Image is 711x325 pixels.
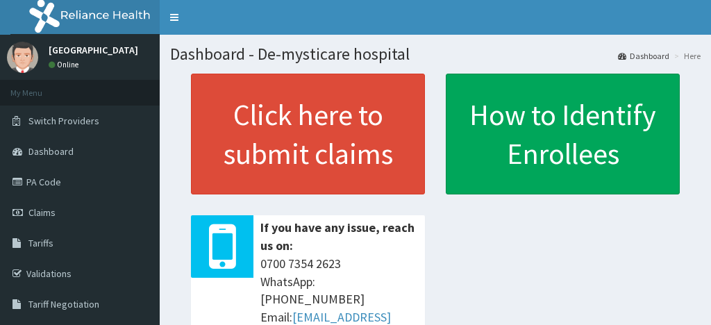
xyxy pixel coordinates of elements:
span: Switch Providers [28,115,99,127]
p: [GEOGRAPHIC_DATA] [49,45,138,55]
li: Here [671,50,701,62]
span: Dashboard [28,145,74,158]
a: How to Identify Enrollees [446,74,680,194]
span: Claims [28,206,56,219]
a: Click here to submit claims [191,74,425,194]
a: Dashboard [618,50,669,62]
a: Online [49,60,82,69]
span: Tariffs [28,237,53,249]
span: Tariff Negotiation [28,298,99,310]
b: If you have any issue, reach us on: [260,219,415,253]
h1: Dashboard - De-mysticare hospital [170,45,701,63]
img: User Image [7,42,38,73]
